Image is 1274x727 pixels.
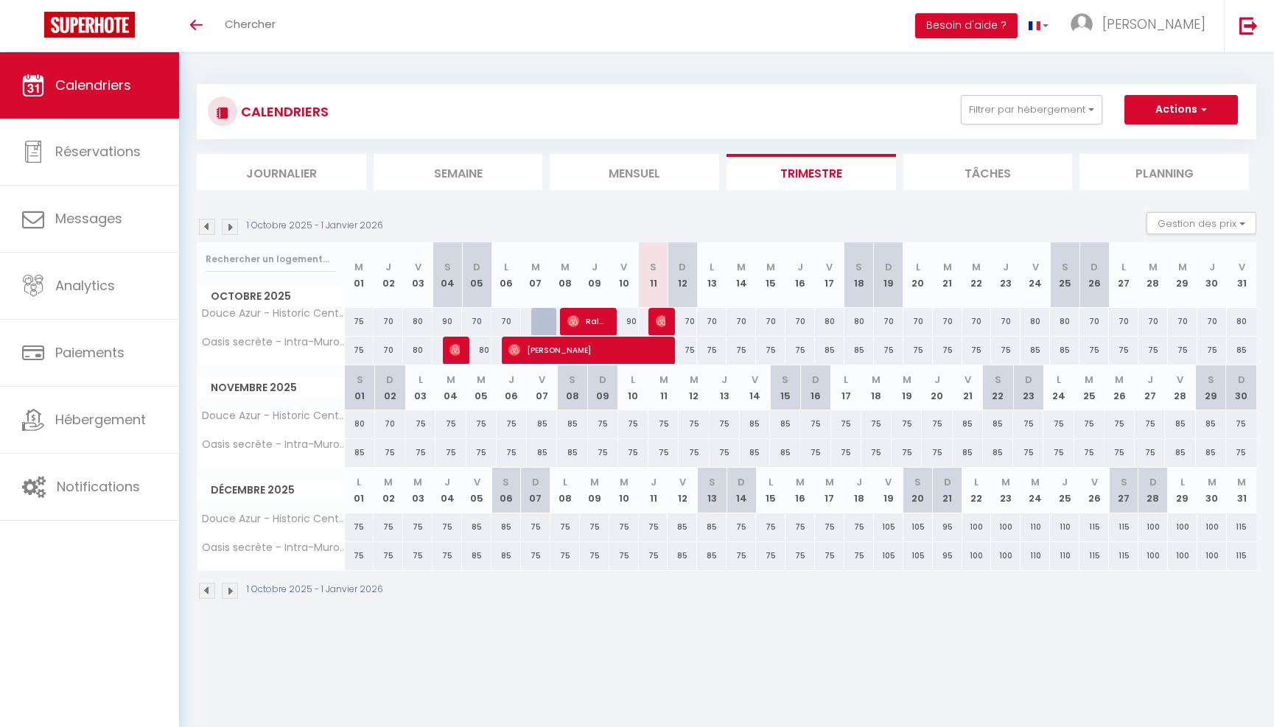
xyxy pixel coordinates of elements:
div: 75 [588,410,618,438]
abbr: V [752,373,758,387]
abbr: M [766,260,775,274]
div: 85 [557,410,587,438]
div: 75 [697,337,727,364]
th: 13 [710,365,740,410]
th: 11 [639,242,668,308]
div: 70 [991,308,1021,335]
span: Douce Azur - Historic Center - Cozy - Peaceful [200,410,347,421]
th: 30 [1226,365,1256,410]
th: 22 [962,468,992,513]
abbr: L [916,260,920,274]
div: 80 [1021,308,1050,335]
abbr: S [357,373,363,387]
th: 20 [903,242,933,308]
th: 19 [874,242,903,308]
th: 26 [1105,365,1135,410]
div: 70 [1138,308,1168,335]
div: 85 [815,337,844,364]
div: 75 [618,439,648,466]
div: 75 [497,439,527,466]
abbr: J [1003,260,1009,274]
th: 08 [550,242,580,308]
div: 85 [1050,337,1079,364]
div: 75 [435,410,466,438]
div: 75 [345,308,374,335]
div: 75 [831,410,861,438]
button: Actions [1124,95,1238,124]
div: 75 [588,439,618,466]
abbr: V [1177,373,1183,387]
div: 80 [403,308,433,335]
li: Tâches [903,154,1073,190]
div: 75 [1043,410,1074,438]
div: 70 [668,308,697,335]
div: 75 [1043,439,1074,466]
abbr: L [1121,260,1126,274]
th: 07 [527,365,557,410]
th: 04 [433,468,462,513]
th: 21 [933,468,962,513]
span: Messages [55,209,122,228]
th: 04 [435,365,466,410]
div: 90 [433,308,462,335]
div: 85 [527,439,557,466]
abbr: D [473,260,480,274]
abbr: M [690,373,699,387]
th: 12 [668,242,697,308]
th: 17 [815,242,844,308]
img: logout [1239,16,1258,35]
th: 20 [903,468,933,513]
th: 16 [800,365,830,410]
abbr: J [934,373,940,387]
div: 70 [1079,308,1109,335]
abbr: M [903,373,911,387]
div: 75 [1105,410,1135,438]
abbr: S [650,260,657,274]
th: 02 [374,242,403,308]
th: 11 [648,365,679,410]
span: [PERSON_NAME] [508,336,665,364]
div: 75 [922,410,952,438]
th: 17 [831,365,861,410]
span: Réservations [55,142,141,161]
div: 80 [815,308,844,335]
div: 85 [1021,337,1050,364]
th: 21 [933,242,962,308]
th: 06 [497,365,527,410]
abbr: D [599,373,606,387]
span: Oasis secrète - Intra-Muros - Douceur [200,337,347,348]
abbr: J [592,260,598,274]
div: 75 [991,337,1021,364]
div: 75 [1226,410,1256,438]
span: Oasis secrète - Intra-Muros - Douceur [200,439,347,450]
th: 25 [1074,365,1105,410]
th: 29 [1168,468,1197,513]
div: 75 [1135,410,1165,438]
th: 14 [740,365,770,410]
span: Calendriers [55,76,131,94]
div: 70 [374,337,403,364]
div: 70 [374,308,403,335]
div: 85 [983,410,1013,438]
th: 25 [1050,468,1079,513]
th: 14 [727,468,756,513]
img: ... [1071,13,1093,35]
abbr: D [1238,373,1245,387]
abbr: M [1178,260,1187,274]
abbr: M [872,373,881,387]
span: Douce Azur - Historic Center - Cozy - Peaceful [200,308,347,319]
th: 01 [345,468,374,513]
th: 17 [815,468,844,513]
abbr: S [855,260,862,274]
th: 07 [521,468,550,513]
div: 75 [435,439,466,466]
abbr: M [1149,260,1158,274]
div: 75 [1138,337,1168,364]
th: 20 [922,365,952,410]
th: 31 [1227,468,1256,513]
div: 75 [892,410,922,438]
div: 70 [491,308,521,335]
img: Super Booking [44,12,135,38]
th: 10 [609,242,639,308]
div: 70 [874,308,903,335]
